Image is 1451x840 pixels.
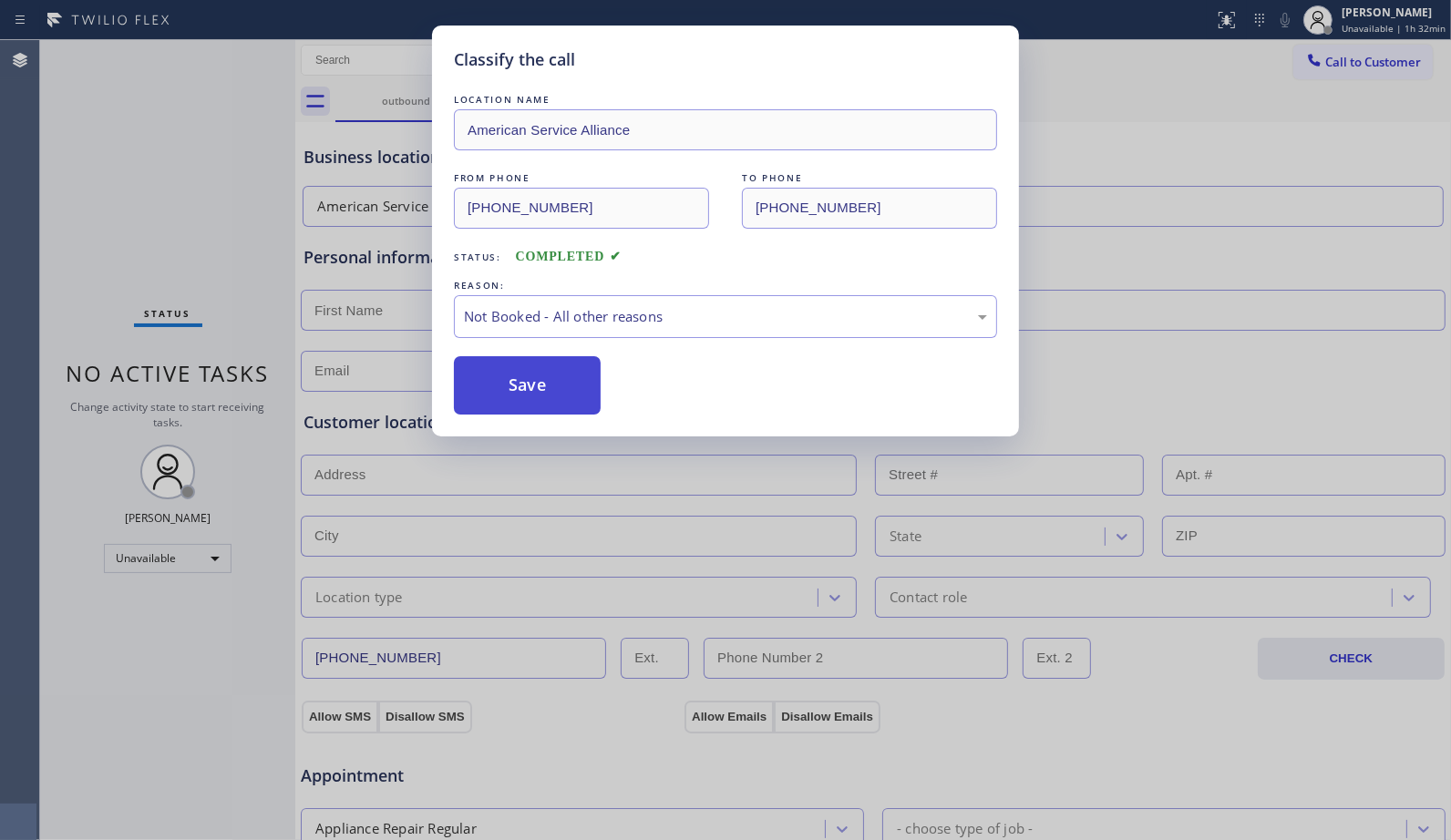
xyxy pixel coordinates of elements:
div: FROM PHONE [454,169,709,188]
span: Status: [454,251,501,263]
h5: Classify the call [454,47,575,72]
div: TO PHONE [742,169,997,188]
button: Save [454,356,601,415]
input: From phone [454,188,709,229]
span: COMPLETED [516,250,622,263]
div: LOCATION NAME [454,90,997,109]
input: To phone [742,188,997,229]
div: Not Booked - All other reasons [464,306,987,327]
div: REASON: [454,276,997,295]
